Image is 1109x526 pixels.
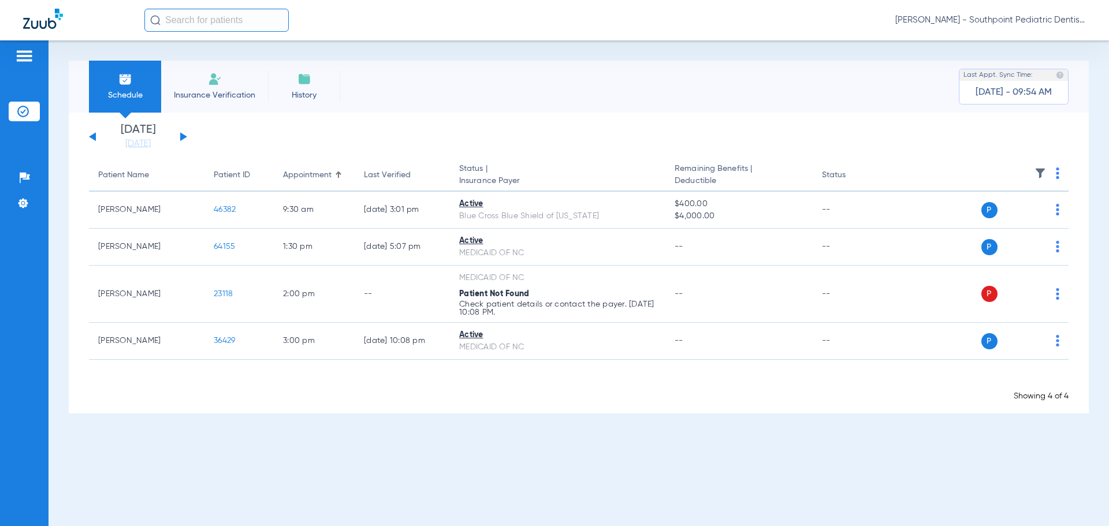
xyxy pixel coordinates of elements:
span: 36429 [214,337,235,345]
td: [PERSON_NAME] [89,266,204,323]
img: group-dot-blue.svg [1056,167,1059,179]
td: 3:00 PM [274,323,355,360]
span: 46382 [214,206,236,214]
td: [PERSON_NAME] [89,323,204,360]
td: [PERSON_NAME] [89,192,204,229]
span: [DATE] - 09:54 AM [976,87,1052,98]
div: Patient Name [98,169,195,181]
img: Zuub Logo [23,9,63,29]
div: Appointment [283,169,332,181]
div: Active [459,235,656,247]
div: Patient Name [98,169,149,181]
div: Appointment [283,169,345,181]
img: filter.svg [1034,167,1046,179]
img: History [297,72,311,86]
td: 9:30 AM [274,192,355,229]
div: Active [459,198,656,210]
div: Blue Cross Blue Shield of [US_STATE] [459,210,656,222]
span: $4,000.00 [675,210,803,222]
span: P [981,286,998,302]
div: Last Verified [364,169,441,181]
div: Active [459,329,656,341]
img: Search Icon [150,15,161,25]
input: Search for patients [144,9,289,32]
span: Last Appt. Sync Time: [963,69,1033,81]
span: 23118 [214,290,233,298]
div: Patient ID [214,169,265,181]
span: $400.00 [675,198,803,210]
span: [PERSON_NAME] - Southpoint Pediatric Dentistry [895,14,1086,26]
span: Deductible [675,175,803,187]
img: group-dot-blue.svg [1056,204,1059,215]
span: -- [675,243,683,251]
img: group-dot-blue.svg [1056,288,1059,300]
img: group-dot-blue.svg [1056,335,1059,346]
span: Schedule [98,89,152,101]
li: [DATE] [103,124,173,150]
div: Patient ID [214,169,250,181]
span: Patient Not Found [459,290,529,298]
iframe: Chat Widget [1051,471,1109,526]
td: -- [813,229,891,266]
div: Last Verified [364,169,411,181]
span: Insurance Verification [170,89,259,101]
td: -- [813,192,891,229]
td: -- [813,266,891,323]
td: [DATE] 5:07 PM [355,229,450,266]
td: -- [355,266,450,323]
span: Showing 4 of 4 [1014,392,1069,400]
td: 1:30 PM [274,229,355,266]
span: History [277,89,332,101]
span: 64155 [214,243,235,251]
a: [DATE] [103,138,173,150]
p: Check patient details or contact the payer. [DATE] 10:08 PM. [459,300,656,316]
th: Status [813,159,891,192]
td: -- [813,323,891,360]
img: Schedule [118,72,132,86]
img: group-dot-blue.svg [1056,241,1059,252]
th: Remaining Benefits | [665,159,812,192]
div: MEDICAID OF NC [459,272,656,284]
img: Manual Insurance Verification [208,72,222,86]
span: -- [675,290,683,298]
td: [DATE] 3:01 PM [355,192,450,229]
span: P [981,202,998,218]
th: Status | [450,159,665,192]
td: [DATE] 10:08 PM [355,323,450,360]
div: MEDICAID OF NC [459,341,656,353]
span: Insurance Payer [459,175,656,187]
span: -- [675,337,683,345]
img: last sync help info [1056,71,1064,79]
span: P [981,239,998,255]
div: MEDICAID OF NC [459,247,656,259]
img: hamburger-icon [15,49,34,63]
td: 2:00 PM [274,266,355,323]
td: [PERSON_NAME] [89,229,204,266]
span: P [981,333,998,349]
